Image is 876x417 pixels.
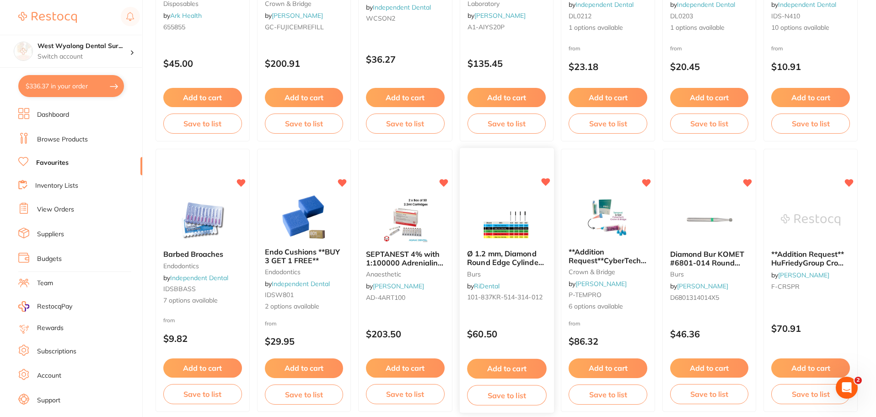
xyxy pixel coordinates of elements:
[366,384,445,404] button: Save to list
[163,333,242,344] p: $9.82
[163,250,242,258] b: Barbed Broaches
[37,347,76,356] a: Subscriptions
[670,45,682,52] span: from
[18,301,29,312] img: RestocqPay
[670,249,744,276] span: Diamond Bur KOMET #6801-014 Round Coarse FG Pack of 5
[265,247,340,265] span: Endo Cushions **BUY 3 GET 1 FREE**
[771,61,850,72] p: $10.91
[569,247,646,282] span: **Addition Request**CyberTech Temporary Crown & Bridge Material A3
[265,114,344,134] button: Save to list
[569,291,602,299] span: P-TEMPRO
[569,114,647,134] button: Save to list
[670,271,749,278] small: burs
[18,12,77,23] img: Restocq Logo
[163,285,196,293] span: IDSBBASS
[467,249,545,276] span: Ø 1.2 mm, Diamond Round Edge Cylinder, Red, FG | Packet of 10
[569,385,647,405] button: Save to list
[680,197,739,243] img: Diamond Bur KOMET #6801-014 Round Coarse FG Pack of 5
[474,282,500,290] a: RiDental
[771,358,850,378] button: Add to cart
[575,0,634,9] a: Independent Dental
[366,358,445,378] button: Add to cart
[569,248,647,265] b: **Addition Request**CyberTech Temporary Crown & Bridge Material A3
[467,385,546,406] button: Save to list
[468,23,505,31] span: A1-AIYS20P
[265,336,344,347] p: $29.95
[569,336,647,347] p: $86.32
[670,61,749,72] p: $20.45
[477,196,537,243] img: Ø 1.2 mm, Diamond Round Edge Cylinder, Red, FG | Packet of 10
[163,114,242,134] button: Save to list
[37,135,88,144] a: Browse Products
[670,114,749,134] button: Save to list
[474,11,526,20] a: [PERSON_NAME]
[265,268,344,276] small: endodontics
[366,114,445,134] button: Save to list
[265,11,323,20] span: by
[778,0,836,9] a: Independent Dental
[265,280,330,288] span: by
[771,88,850,107] button: Add to cart
[163,384,242,404] button: Save to list
[37,371,61,380] a: Account
[265,58,344,69] p: $200.91
[163,11,202,20] span: by
[569,12,591,20] span: DL0212
[670,358,749,378] button: Add to cart
[163,58,242,69] p: $45.00
[836,377,858,399] iframe: Intercom live chat
[670,0,735,9] span: by
[670,23,749,32] span: 1 options available
[265,320,277,327] span: from
[569,358,647,378] button: Add to cart
[265,291,294,299] span: IDSW801
[37,324,64,333] a: Rewards
[37,255,62,264] a: Budgets
[366,329,445,339] p: $203.50
[265,248,344,265] b: Endo Cushions **BUY 3 GET 1 FREE**
[373,282,424,290] a: [PERSON_NAME]
[163,249,223,259] span: Barbed Broaches
[35,181,78,190] a: Inventory Lists
[366,250,445,267] b: SEPTANEST 4% with 1:100000 Adrenialin 2.2ml 2 x 50/pk GOLD
[467,282,500,290] span: by
[265,358,344,378] button: Add to cart
[569,268,647,276] small: crown & bridge
[855,377,862,384] span: 2
[569,61,647,72] p: $23.18
[677,282,728,290] a: [PERSON_NAME]
[467,293,543,302] span: 101-837KR-514-314-012
[163,274,228,282] span: by
[670,88,749,107] button: Add to cart
[670,12,693,20] span: DL0203
[37,110,69,119] a: Dashboard
[677,0,735,9] a: Independent Dental
[467,271,546,278] small: burs
[781,197,840,243] img: **Addition Request** HuFriedyGroup Crown Spreader - Nash Taylor - #6 Satin Steel Handle
[366,54,445,65] p: $36.27
[670,329,749,339] p: $46.36
[373,3,431,11] a: Independent Dental
[569,0,634,9] span: by
[173,197,232,243] img: Barbed Broaches
[366,293,405,302] span: AD-4ART100
[771,45,783,52] span: from
[163,317,175,324] span: from
[467,250,546,267] b: Ø 1.2 mm, Diamond Round Edge Cylinder, Red, FG | Packet of 10
[265,88,344,107] button: Add to cart
[575,280,627,288] a: [PERSON_NAME]
[37,396,60,405] a: Support
[163,358,242,378] button: Add to cart
[376,197,435,243] img: SEPTANEST 4% with 1:100000 Adrenialin 2.2ml 2 x 50/pk GOLD
[366,271,445,278] small: anaesthetic
[468,58,546,69] p: $135.45
[467,329,546,340] p: $60.50
[265,385,344,405] button: Save to list
[771,282,800,291] span: F-CRSPR
[366,282,424,290] span: by
[265,302,344,311] span: 2 options available
[569,280,627,288] span: by
[265,23,324,31] span: GC-FUJICEMREFILL
[366,88,445,107] button: Add to cart
[771,23,850,32] span: 10 options available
